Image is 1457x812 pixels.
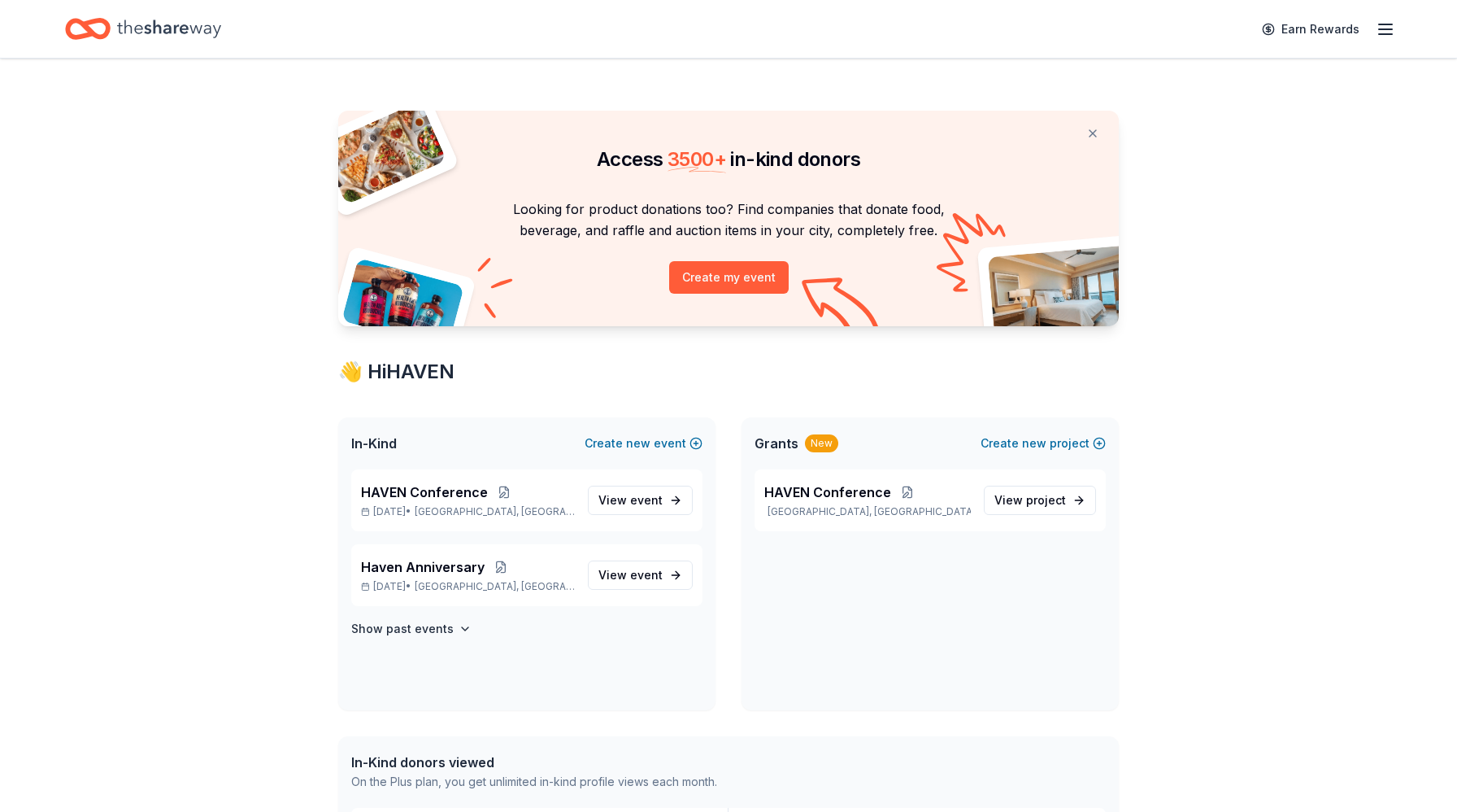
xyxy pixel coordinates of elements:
[351,753,717,772] div: In-Kind donors viewed
[755,434,798,453] span: Grants
[351,434,397,453] span: In-Kind
[320,101,447,205] img: Pizza
[981,434,1106,453] button: Createnewproject
[1252,15,1369,44] a: Earn Rewards
[802,277,883,338] img: Curvy arrow
[805,434,838,452] div: New
[668,147,726,171] span: 3500 +
[338,359,1119,385] div: 👋 Hi HAVEN
[598,565,663,585] span: View
[415,505,575,518] span: [GEOGRAPHIC_DATA], [GEOGRAPHIC_DATA]
[351,619,472,639] button: Show past events
[588,561,693,590] a: View event
[630,493,663,507] span: event
[597,147,860,171] span: Access in-kind donors
[361,580,575,593] p: [DATE] •
[764,482,891,502] span: HAVEN Conference
[598,491,663,510] span: View
[585,434,702,453] button: Createnewevent
[361,505,575,518] p: [DATE] •
[358,199,1099,242] p: Looking for product donations too? Find companies that donate food, beverage, and raffle and auct...
[669,261,789,294] button: Create my event
[764,505,971,518] p: [GEOGRAPHIC_DATA], [GEOGRAPHIC_DATA]
[1022,434,1046,453] span: new
[361,482,488,502] span: HAVEN Conference
[588,486,693,515] a: View event
[626,434,650,453] span: new
[630,568,663,582] span: event
[351,772,717,792] div: On the Plus plan, you get unlimited in-kind profile views each month.
[1026,493,1066,507] span: project
[351,619,454,639] h4: Show past events
[65,10,221,48] a: Home
[415,580,575,593] span: [GEOGRAPHIC_DATA], [GEOGRAPHIC_DATA]
[984,486,1096,515] a: View project
[994,491,1066,510] span: View
[361,557,485,577] span: Haven Anniversary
